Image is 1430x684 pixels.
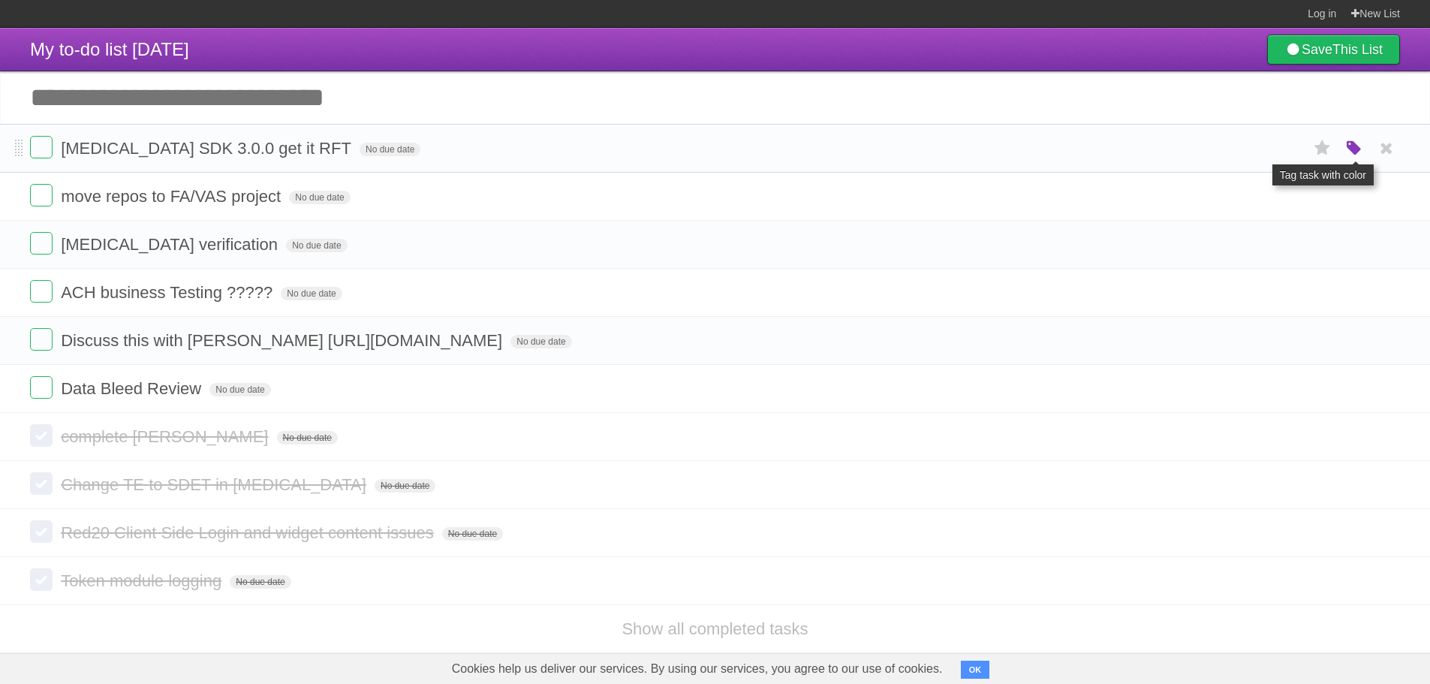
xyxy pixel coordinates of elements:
[286,239,347,252] span: No due date
[622,619,808,638] a: Show all completed tasks
[30,424,53,447] label: Done
[30,520,53,543] label: Done
[30,328,53,351] label: Done
[1267,35,1400,65] a: SaveThis List
[61,235,281,254] span: [MEDICAL_DATA] verification
[61,283,276,302] span: ACH business Testing ?????
[30,232,53,255] label: Done
[61,571,225,590] span: Token module logging
[61,427,272,446] span: complete [PERSON_NAME]
[61,139,355,158] span: [MEDICAL_DATA] SDK 3.0.0 get it RFT
[30,136,53,158] label: Done
[61,379,205,398] span: Data Bleed Review
[281,287,342,300] span: No due date
[61,331,506,350] span: Discuss this with [PERSON_NAME] [URL][DOMAIN_NAME]
[61,475,370,494] span: Change TE to SDET in [MEDICAL_DATA]
[437,654,958,684] span: Cookies help us deliver our services. By using our services, you agree to our use of cookies.
[1332,42,1383,57] b: This List
[30,39,189,59] span: My to-do list [DATE]
[230,575,291,589] span: No due date
[277,431,338,444] span: No due date
[30,376,53,399] label: Done
[961,661,990,679] button: OK
[442,527,503,541] span: No due date
[510,335,571,348] span: No due date
[30,568,53,591] label: Done
[1308,136,1337,161] label: Star task
[375,479,435,493] span: No due date
[30,280,53,303] label: Done
[289,191,350,204] span: No due date
[30,472,53,495] label: Done
[61,523,438,542] span: Red20 Client Side Login and widget content issues
[209,383,270,396] span: No due date
[61,187,284,206] span: move repos to FA/VAS project
[360,143,420,156] span: No due date
[30,184,53,206] label: Done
